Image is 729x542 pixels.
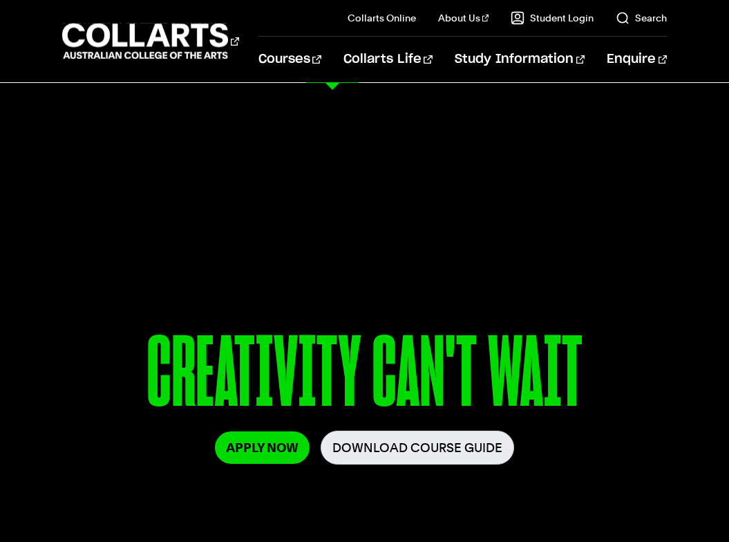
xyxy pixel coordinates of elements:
[511,11,594,25] a: Student Login
[321,431,514,465] a: Download Course Guide
[343,37,433,82] a: Collarts Life
[62,21,224,61] div: Go to homepage
[215,431,310,464] a: Apply Now
[455,37,585,82] a: Study Information
[438,11,489,25] a: About Us
[258,37,321,82] a: Courses
[616,11,667,25] a: Search
[607,37,667,82] a: Enquire
[62,322,668,430] p: CREATIVITY CAN'T WAIT
[348,11,416,25] a: Collarts Online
